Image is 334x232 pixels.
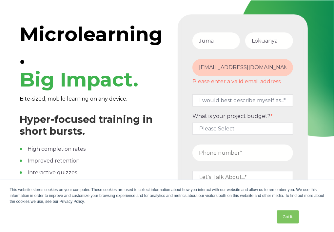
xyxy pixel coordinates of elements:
span: What is your project budget? [192,113,270,119]
input: Last Name* [245,32,293,49]
span: Improved retention [28,158,80,164]
span: Interactive quizzes [28,169,77,176]
span: High completion rates [28,146,86,152]
input: Email Address* [192,59,293,76]
span: Big Impact. [20,68,138,91]
h3: Hyper-focused training in short bursts. [20,114,163,137]
input: Phone number* [192,145,293,161]
input: First Name* [192,32,240,49]
span: Bite-sized, mobile learning on any device. [20,96,127,102]
a: Got it. [277,210,299,223]
span: Microlearning. [20,22,163,91]
label: Please enter a valid email address. [192,79,293,85]
div: This website stores cookies on your computer. These cookies are used to collect information about... [10,187,324,204]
